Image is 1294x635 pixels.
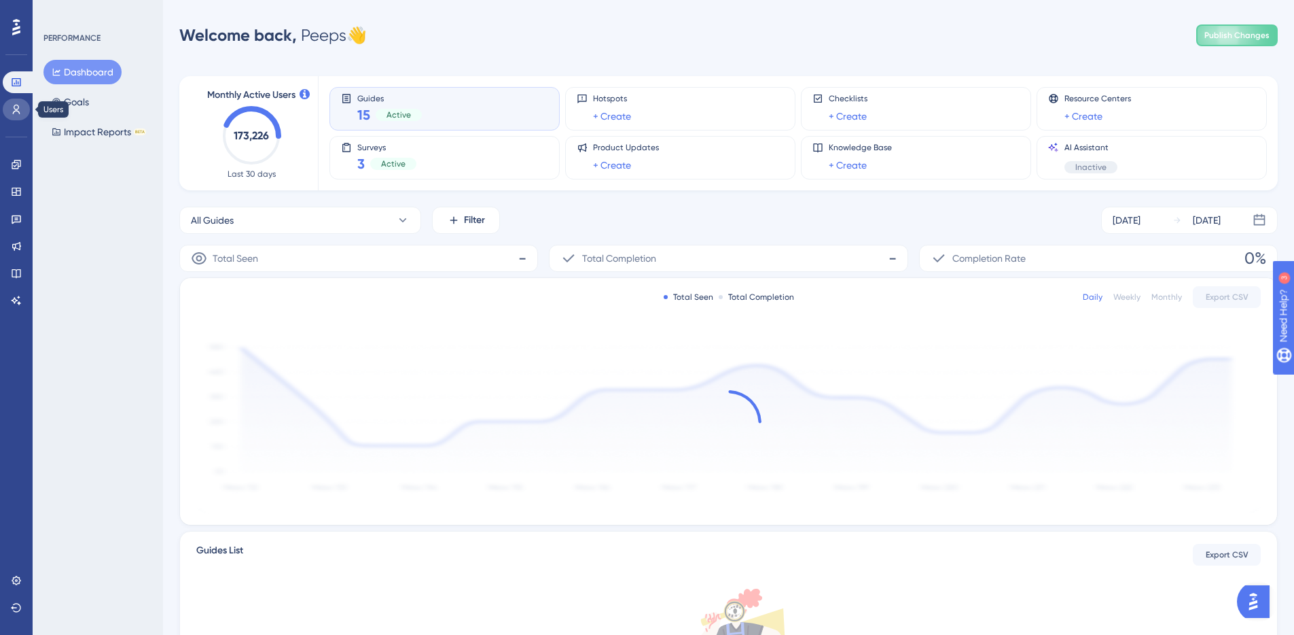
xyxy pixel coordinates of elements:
[1064,108,1102,124] a: + Create
[1064,142,1117,153] span: AI Assistant
[381,158,406,169] span: Active
[1237,581,1278,622] iframe: UserGuiding AI Assistant Launcher
[829,142,892,153] span: Knowledge Base
[228,169,276,179] span: Last 30 days
[1196,24,1278,46] button: Publish Changes
[1206,549,1248,560] span: Export CSV
[593,93,631,104] span: Hotspots
[1193,544,1261,566] button: Export CSV
[829,93,867,104] span: Checklists
[1075,162,1107,173] span: Inactive
[357,105,370,124] span: 15
[593,157,631,173] a: + Create
[179,24,367,46] div: Peeps 👋
[593,142,659,153] span: Product Updates
[1064,93,1131,104] span: Resource Centers
[1206,292,1248,303] span: Export CSV
[196,543,243,567] span: Guides List
[432,207,500,234] button: Filter
[134,128,146,135] div: BETA
[43,90,97,114] button: Goals
[719,292,794,303] div: Total Completion
[888,247,897,269] span: -
[179,207,421,234] button: All Guides
[582,250,656,267] span: Total Completion
[207,87,295,103] span: Monthly Active Users
[664,292,713,303] div: Total Seen
[518,247,526,269] span: -
[1151,292,1182,303] div: Monthly
[829,157,867,173] a: + Create
[1193,212,1221,228] div: [DATE]
[43,120,154,144] button: Impact ReportsBETA
[179,25,297,45] span: Welcome back,
[1113,212,1140,228] div: [DATE]
[387,109,411,120] span: Active
[43,60,122,84] button: Dashboard
[1204,30,1270,41] span: Publish Changes
[464,212,485,228] span: Filter
[593,108,631,124] a: + Create
[1244,247,1266,269] span: 0%
[43,33,101,44] div: PERFORMANCE
[952,250,1026,267] span: Completion Rate
[1083,292,1102,303] div: Daily
[357,154,365,173] span: 3
[191,212,234,228] span: All Guides
[829,108,867,124] a: + Create
[234,129,269,142] text: 173,226
[94,7,98,18] div: 3
[357,93,422,103] span: Guides
[1193,286,1261,308] button: Export CSV
[32,3,85,20] span: Need Help?
[357,142,416,152] span: Surveys
[1113,292,1140,303] div: Weekly
[213,250,258,267] span: Total Seen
